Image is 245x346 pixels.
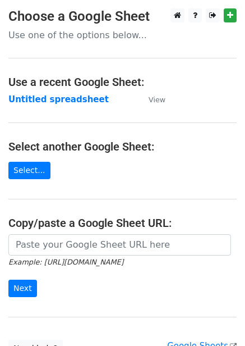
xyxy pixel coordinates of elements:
h4: Copy/paste a Google Sheet URL: [8,216,237,230]
small: View [149,95,165,104]
h3: Choose a Google Sheet [8,8,237,25]
input: Paste your Google Sheet URL here [8,234,231,256]
h4: Use a recent Google Sheet: [8,75,237,89]
h4: Select another Google Sheet: [8,140,237,153]
a: Untitled spreadsheet [8,94,109,104]
a: Select... [8,162,50,179]
a: View [137,94,165,104]
p: Use one of the options below... [8,29,237,41]
small: Example: [URL][DOMAIN_NAME] [8,258,123,266]
input: Next [8,280,37,297]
